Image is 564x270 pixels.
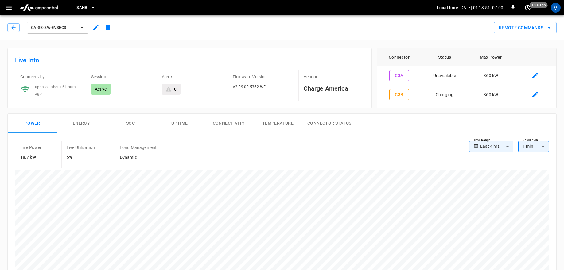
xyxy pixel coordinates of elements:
div: remote commands options [494,22,557,33]
span: SanB [76,4,88,11]
button: Connector Status [302,114,356,133]
img: ampcontrol.io logo [18,2,60,14]
td: 360 kW [468,66,514,85]
th: Status [421,48,468,66]
td: Unavailable [421,66,468,85]
p: Firmware Version [233,74,294,80]
p: Local time [437,5,458,11]
p: Vendor [304,74,364,80]
p: Connectivity [20,74,81,80]
span: updated about 6 hours ago [35,85,76,96]
td: Charging [421,85,468,104]
h6: Live Info [15,55,364,65]
p: [DATE] 01:13:51 -07:00 [459,5,503,11]
span: ca-sb-sw-evseC3 [31,24,76,31]
div: profile-icon [551,3,561,13]
label: Resolution [523,138,538,143]
th: Connector [377,48,421,66]
button: C3A [389,70,409,81]
p: Live Power [20,144,42,151]
button: SOC [106,114,155,133]
div: 1 min [518,141,549,152]
button: set refresh interval [523,3,533,13]
h6: 18.7 kW [20,154,42,161]
h6: Dynamic [120,154,157,161]
button: C3B [389,89,409,100]
span: 10 s ago [530,2,548,8]
div: Last 4 hrs [480,141,513,152]
table: connector table [377,48,556,104]
button: ca-sb-sw-evseC3 [27,22,88,34]
button: Power [8,114,57,133]
span: V2.09.00.5362.WE [233,85,266,89]
p: Live Utilization [67,144,95,151]
th: Max Power [468,48,514,66]
button: Uptime [155,114,204,133]
p: Active [95,86,107,92]
button: SanB [74,2,98,14]
button: Remote Commands [494,22,557,33]
button: Connectivity [204,114,253,133]
label: Time Range [473,138,491,143]
p: Alerts [162,74,223,80]
h6: 5% [67,154,95,161]
p: Load Management [120,144,157,151]
td: 360 kW [468,85,514,104]
div: 0 [174,86,177,92]
h6: Charge America [304,84,364,93]
button: Energy [57,114,106,133]
button: Temperature [253,114,302,133]
p: Session [91,74,152,80]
